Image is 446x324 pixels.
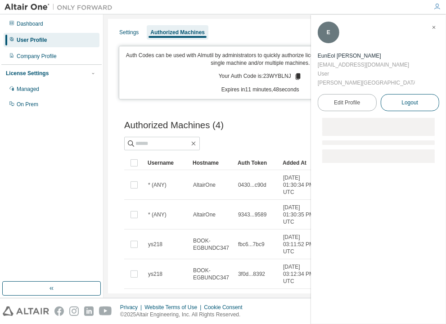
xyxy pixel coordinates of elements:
span: Authorized Machines (4) [124,120,224,130]
div: License Settings [6,70,49,77]
span: Logout [401,98,418,107]
span: AltairOne [193,211,216,218]
span: BOOK-EGBUNDC347 [193,237,230,252]
div: EunEol Joe [318,51,415,60]
span: E [327,29,330,36]
p: Auth Codes can be used with Almutil by administrators to quickly authorize license access by mult... [125,52,396,67]
img: facebook.svg [54,306,64,316]
div: User [318,69,415,78]
div: [EMAIL_ADDRESS][DOMAIN_NAME] [318,60,415,69]
a: Edit Profile [318,94,377,111]
span: * (ANY) [148,211,167,218]
div: Auth Token [238,156,275,170]
div: Cookie Consent [204,304,248,311]
div: Privacy [120,304,144,311]
span: [DATE] 01:30:35 PM UTC [283,204,320,225]
span: Edit Profile [334,99,360,106]
p: © 2025 Altair Engineering, Inc. All Rights Reserved. [120,311,248,319]
div: Website Terms of Use [144,304,204,311]
div: On Prem [17,101,38,108]
span: fbc6...7bc9 [238,241,265,248]
img: altair_logo.svg [3,306,49,316]
span: ys218 [148,270,162,278]
span: BOOK-EGBUNDC347 [193,267,230,281]
div: Username [148,156,185,170]
div: User Profile [17,36,47,44]
div: Hostname [193,156,230,170]
div: Company Profile [17,53,57,60]
span: 9343...9589 [238,211,266,218]
span: 3f0d...8392 [238,270,265,278]
div: [PERSON_NAME][GEOGRAPHIC_DATA] [318,78,415,87]
img: Altair One [5,3,117,12]
img: linkedin.svg [84,306,94,316]
button: Logout [381,94,440,111]
span: * (ANY) [148,181,167,189]
img: instagram.svg [69,306,79,316]
span: [DATE] 01:30:34 PM UTC [283,174,320,196]
div: Settings [119,29,139,36]
div: Dashboard [17,20,43,27]
p: Your Auth Code is: 23WYBLNJ [219,72,302,81]
span: 0430...c90d [238,181,266,189]
span: ys218 [148,241,162,248]
div: Added At [283,156,320,170]
div: Authorized Machines [150,29,205,36]
span: AltairOne [193,181,216,189]
span: [DATE] 03:12:34 PM UTC [283,263,320,285]
p: Expires in 11 minutes, 48 seconds [125,86,396,94]
img: youtube.svg [99,306,112,316]
span: [DATE] 03:11:52 PM UTC [283,234,320,255]
div: Managed [17,85,39,93]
